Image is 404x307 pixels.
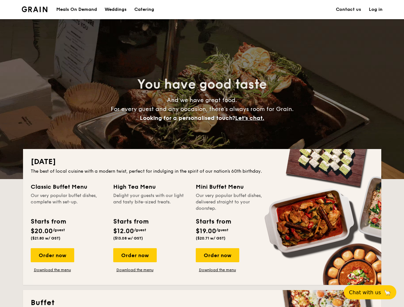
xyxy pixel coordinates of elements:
[22,6,48,12] img: Grain
[31,168,374,175] div: The best of local cuisine with a modern twist, perfect for indulging in the spirit of our nation’...
[196,236,226,240] span: ($20.71 w/ GST)
[113,217,148,226] div: Starts from
[31,267,74,272] a: Download the menu
[113,267,157,272] a: Download the menu
[113,193,188,212] div: Delight your guests with our light and tasty bite-sized treats.
[196,267,239,272] a: Download the menu
[31,193,106,212] div: Our very popular buffet dishes, complete with set-up.
[196,227,216,235] span: $19.00
[344,285,396,299] button: Chat with us🦙
[31,217,66,226] div: Starts from
[31,182,106,191] div: Classic Buffet Menu
[113,227,134,235] span: $12.00
[140,114,235,122] span: Looking for a personalised touch?
[196,193,271,212] div: Our very popular buffet dishes, delivered straight to your doorstep.
[134,228,146,232] span: /guest
[196,248,239,262] div: Order now
[384,289,391,296] span: 🦙
[137,77,267,92] span: You have good taste
[31,236,60,240] span: ($21.80 w/ GST)
[196,217,231,226] div: Starts from
[235,114,264,122] span: Let's chat.
[113,248,157,262] div: Order now
[216,228,228,232] span: /guest
[31,248,74,262] div: Order now
[53,228,65,232] span: /guest
[196,182,271,191] div: Mini Buffet Menu
[31,157,374,167] h2: [DATE]
[22,6,48,12] a: Logotype
[113,236,143,240] span: ($13.08 w/ GST)
[111,97,294,122] span: And we have great food. For every guest and any occasion, there’s always room for Grain.
[349,289,381,295] span: Chat with us
[31,227,53,235] span: $20.00
[113,182,188,191] div: High Tea Menu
